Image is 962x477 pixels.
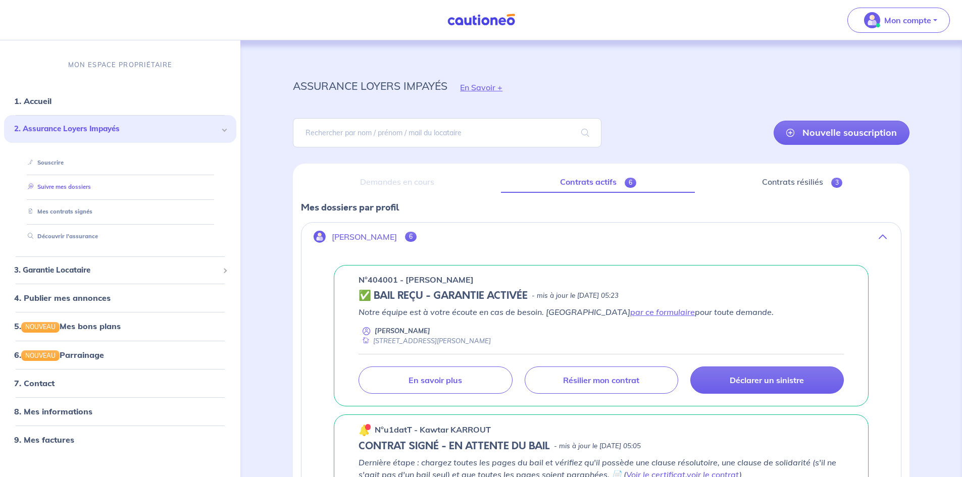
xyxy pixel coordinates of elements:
a: Découvrir l'assurance [24,233,98,240]
div: 9. Mes factures [4,429,236,449]
p: n°404001 - [PERSON_NAME] [359,274,474,286]
a: 7. Contact [14,378,55,388]
img: illu_account_valid_menu.svg [864,12,880,28]
span: 2. Assurance Loyers Impayés [14,123,219,135]
span: 6 [625,178,636,188]
img: illu_account.svg [314,231,326,243]
p: [PERSON_NAME] [332,232,397,242]
div: 4. Publier mes annonces [4,288,236,308]
a: 5.NOUVEAUMes bons plans [14,321,121,331]
p: Déclarer un sinistre [730,375,804,385]
a: Résilier mon contrat [525,366,678,394]
a: 6.NOUVEAUParrainage [14,349,104,359]
a: 8. Mes informations [14,406,92,416]
div: 8. Mes informations [4,401,236,421]
div: Mes contrats signés [16,203,224,220]
a: 9. Mes factures [14,434,74,444]
p: Mon compte [884,14,931,26]
div: 1. Accueil [4,91,236,111]
p: En savoir plus [409,375,462,385]
a: Déclarer un sinistre [690,366,844,394]
a: Suivre mes dossiers [24,183,91,190]
button: illu_account_valid_menu.svgMon compte [847,8,950,33]
div: 5.NOUVEAUMes bons plans [4,316,236,336]
div: 7. Contact [4,373,236,393]
input: Rechercher par nom / prénom / mail du locataire [293,118,601,147]
p: - mis à jour le [DATE] 05:23 [532,291,619,301]
div: [STREET_ADDRESS][PERSON_NAME] [359,336,491,346]
p: Mes dossiers par profil [301,201,901,214]
a: Souscrire [24,158,64,166]
div: state: CONTRACT-VALIDATED, Context: ,MAYBE-CERTIFICATE,,LESSOR-DOCUMENTS,IS-ODEALIM [359,290,844,302]
a: Mes contrats signés [24,208,92,215]
div: state: CONTRACT-SIGNED, Context: NEW,CHOOSE-CERTIFICATE,ALONE,LESSOR-DOCUMENTS [359,440,844,452]
a: Nouvelle souscription [774,121,909,145]
div: 2. Assurance Loyers Impayés [4,115,236,143]
div: 6.NOUVEAUParrainage [4,344,236,364]
p: n°u1datT - Kawtar KARROUT [375,423,491,436]
p: Notre équipe est à votre écoute en cas de besoin. [GEOGRAPHIC_DATA] pour toute demande. [359,306,844,318]
div: Suivre mes dossiers [16,179,224,195]
span: 6 [405,232,417,242]
img: 🔔 [359,424,371,436]
p: Résilier mon contrat [563,375,639,385]
button: [PERSON_NAME]6 [301,225,901,249]
div: Découvrir l'assurance [16,228,224,245]
p: assurance loyers impayés [293,77,447,95]
a: 4. Publier mes annonces [14,293,111,303]
button: En Savoir + [447,73,515,102]
span: 3. Garantie Locataire [14,264,219,276]
a: par ce formulaire [630,307,695,317]
div: Souscrire [16,154,224,171]
img: Cautioneo [443,14,519,26]
h5: CONTRAT SIGNÉ - EN ATTENTE DU BAIL [359,440,550,452]
span: 3 [831,178,843,188]
h5: ✅ BAIL REÇU - GARANTIE ACTIVÉE [359,290,528,302]
a: Contrats actifs6 [501,172,695,193]
a: Contrats résiliés3 [703,172,901,193]
a: 1. Accueil [14,96,52,106]
span: search [569,119,601,147]
div: 3. Garantie Locataire [4,260,236,280]
p: [PERSON_NAME] [375,326,430,336]
p: MON ESPACE PROPRIÉTAIRE [68,60,172,70]
a: En savoir plus [359,366,512,394]
p: - mis à jour le [DATE] 05:05 [554,441,641,451]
